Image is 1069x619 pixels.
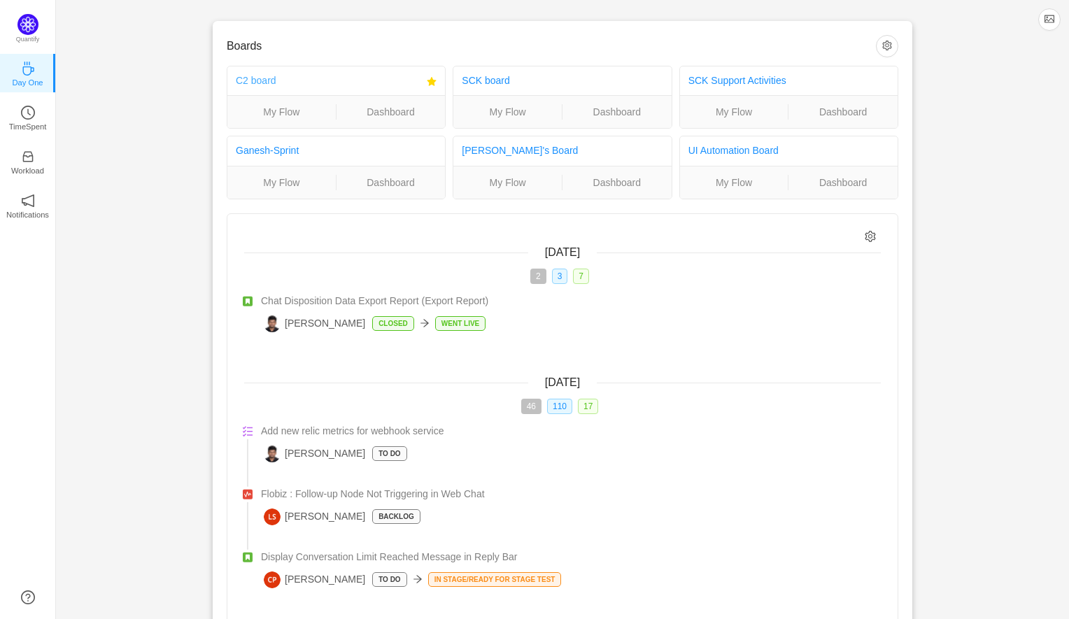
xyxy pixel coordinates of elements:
a: My Flow [453,175,562,190]
span: [PERSON_NAME] [264,571,365,588]
span: [PERSON_NAME] [264,446,365,462]
i: icon: clock-circle [21,106,35,120]
p: Day One [12,76,43,89]
a: icon: inboxWorkload [21,154,35,168]
i: icon: star [427,77,437,87]
span: 17 [578,399,598,414]
button: icon: picture [1038,8,1061,31]
span: Flobiz : Follow-up Node Not Triggering in Web Chat [261,487,485,501]
a: Dashboard [562,175,672,190]
img: CP [264,571,281,588]
p: Quantify [16,35,40,45]
a: Display Conversation Limit Reached Message in Reply Bar [261,550,881,564]
i: icon: setting [865,231,877,243]
a: Flobiz : Follow-up Node Not Triggering in Web Chat [261,487,881,501]
i: icon: inbox [21,150,35,164]
h3: Boards [227,39,876,53]
p: To Do [373,447,406,460]
p: TimeSpent [9,120,47,133]
span: Add new relic metrics for webhook service [261,424,444,439]
i: icon: notification [21,194,35,208]
span: Display Conversation Limit Reached Message in Reply Bar [261,550,518,564]
span: Chat Disposition Data Export Report (Export Report) [261,294,488,308]
img: Quantify [17,14,38,35]
a: My Flow [680,104,788,120]
span: 2 [530,269,546,284]
p: Backlog [373,510,420,523]
a: Dashboard [562,104,672,120]
a: Dashboard [337,104,446,120]
a: SCK board [462,75,509,86]
a: [PERSON_NAME]'s Board [462,145,578,156]
p: Went Live [436,317,485,330]
a: My Flow [227,104,336,120]
a: Ganesh-Sprint [236,145,299,156]
a: C2 board [236,75,276,86]
a: Add new relic metrics for webhook service [261,424,881,439]
span: [PERSON_NAME] [264,508,365,525]
a: Chat Disposition Data Export Report (Export Report) [261,294,881,308]
a: icon: question-circle [21,590,35,604]
span: [DATE] [545,246,580,258]
i: icon: arrow-right [413,574,423,584]
a: My Flow [680,175,788,190]
img: AM [264,446,281,462]
a: Dashboard [788,104,898,120]
p: CLOSED [373,317,413,330]
span: 3 [552,269,568,284]
img: LS [264,508,281,525]
a: SCK Support Activities [688,75,786,86]
p: Notifications [6,208,49,221]
img: AM [264,315,281,332]
i: icon: coffee [21,62,35,76]
span: [DATE] [545,376,580,388]
button: icon: setting [876,35,898,57]
p: To Do [373,573,406,586]
span: 110 [547,399,572,414]
a: My Flow [227,175,336,190]
a: icon: notificationNotifications [21,198,35,212]
span: 7 [573,269,589,284]
a: icon: coffeeDay One [21,66,35,80]
a: Dashboard [337,175,446,190]
span: 46 [521,399,541,414]
p: IN Stage/Ready for Stage Test [429,573,561,586]
a: icon: clock-circleTimeSpent [21,110,35,124]
a: My Flow [453,104,562,120]
i: icon: arrow-right [420,318,430,328]
p: Workload [11,164,44,177]
a: UI Automation Board [688,145,779,156]
span: [PERSON_NAME] [264,315,365,332]
a: Dashboard [788,175,898,190]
